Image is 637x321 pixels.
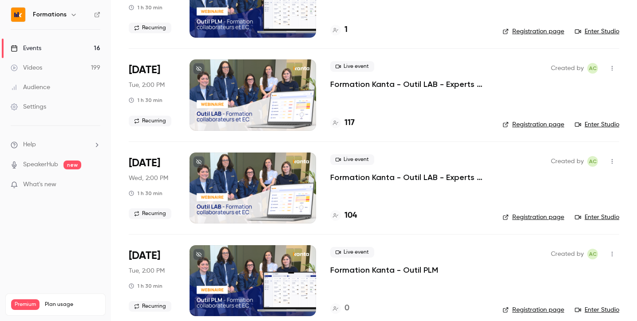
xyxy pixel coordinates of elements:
[589,63,597,74] span: AC
[551,249,584,259] span: Created by
[129,301,171,312] span: Recurring
[589,156,597,167] span: AC
[587,249,598,259] span: Anaïs Cachelou
[11,140,100,149] li: help-dropdown-opener
[344,302,349,314] h4: 0
[551,63,584,74] span: Created by
[129,266,165,275] span: Tue, 2:00 PM
[330,24,348,36] a: 1
[23,160,58,169] a: SpeakerHub
[11,8,25,22] img: Formations
[129,81,165,90] span: Tue, 2:00 PM
[589,249,597,259] span: AC
[63,160,81,169] span: new
[129,59,175,130] div: Sep 2 Tue, 2:00 PM (Europe/Paris)
[129,208,171,219] span: Recurring
[575,305,619,314] a: Enter Studio
[344,210,357,222] h4: 104
[45,301,100,308] span: Plan usage
[129,174,168,183] span: Wed, 2:00 PM
[129,245,175,316] div: Sep 9 Tue, 2:00 PM (Europe/Paris)
[330,172,488,183] a: Formation Kanta - Outil LAB - Experts Comptables & Collaborateurs
[129,97,162,104] div: 1 h 30 min
[344,117,355,129] h4: 117
[11,83,50,92] div: Audience
[129,156,160,170] span: [DATE]
[33,10,67,19] h6: Formations
[575,213,619,222] a: Enter Studio
[129,153,175,223] div: Sep 3 Wed, 2:00 PM (Europe/Paris)
[587,63,598,74] span: Anaïs Cachelou
[330,61,374,72] span: Live event
[587,156,598,167] span: Anaïs Cachelou
[129,282,162,290] div: 1 h 30 min
[330,210,357,222] a: 104
[502,305,564,314] a: Registration page
[129,23,171,33] span: Recurring
[330,247,374,258] span: Live event
[129,190,162,197] div: 1 h 30 min
[11,102,46,111] div: Settings
[502,27,564,36] a: Registration page
[23,140,36,149] span: Help
[11,63,42,72] div: Videos
[330,79,488,90] a: Formation Kanta - Outil LAB - Experts Comptables & Collaborateurs
[330,154,374,165] span: Live event
[502,213,564,222] a: Registration page
[129,249,160,263] span: [DATE]
[575,27,619,36] a: Enter Studio
[344,24,348,36] h4: 1
[502,120,564,129] a: Registration page
[11,299,40,310] span: Premium
[23,180,56,189] span: What's new
[129,63,160,77] span: [DATE]
[129,4,162,11] div: 1 h 30 min
[11,44,41,53] div: Events
[129,116,171,126] span: Recurring
[330,302,349,314] a: 0
[551,156,584,167] span: Created by
[575,120,619,129] a: Enter Studio
[330,265,438,275] a: Formation Kanta - Outil PLM
[330,117,355,129] a: 117
[90,181,100,189] iframe: Noticeable Trigger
